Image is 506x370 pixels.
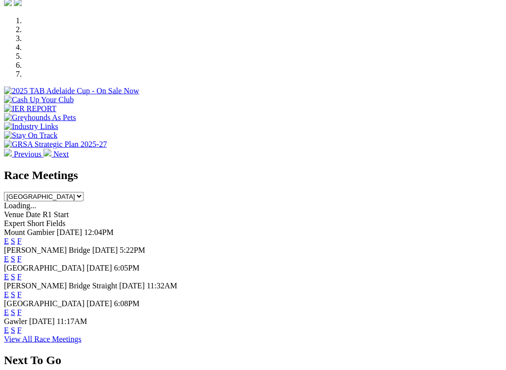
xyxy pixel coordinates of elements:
span: [GEOGRAPHIC_DATA] [4,264,84,272]
img: IER REPORT [4,104,56,113]
span: 11:32AM [147,281,177,290]
a: F [17,273,22,281]
span: Loading... [4,201,36,210]
a: F [17,308,22,317]
a: E [4,326,9,334]
span: [DATE] [86,299,112,308]
a: S [11,273,15,281]
span: Venue [4,210,24,219]
a: F [17,237,22,245]
span: [PERSON_NAME] Bridge Straight [4,281,117,290]
span: [GEOGRAPHIC_DATA] [4,299,84,308]
span: Short [27,219,44,228]
a: E [4,237,9,245]
h2: Next To Go [4,354,502,367]
img: Cash Up Your Club [4,95,74,104]
span: Gawler [4,317,27,325]
span: [DATE] [57,228,83,236]
img: GRSA Strategic Plan 2025-27 [4,140,107,149]
a: Next [43,150,69,158]
span: [DATE] [92,246,118,254]
img: chevron-left-pager-white.svg [4,149,12,157]
span: Date [26,210,41,219]
a: View All Race Meetings [4,335,82,343]
a: F [17,326,22,334]
span: Expert [4,219,25,228]
a: S [11,255,15,263]
img: Stay On Track [4,131,57,140]
a: S [11,326,15,334]
img: Greyhounds As Pets [4,113,76,122]
a: Previous [4,150,43,158]
span: 6:05PM [114,264,140,272]
span: 5:22PM [120,246,145,254]
span: [DATE] [86,264,112,272]
img: chevron-right-pager-white.svg [43,149,51,157]
span: 6:08PM [114,299,140,308]
h2: Race Meetings [4,169,502,182]
a: F [17,290,22,299]
span: R1 Start [42,210,69,219]
span: Previous [14,150,42,158]
span: Fields [46,219,65,228]
img: 2025 TAB Adelaide Cup - On Sale Now [4,87,139,95]
span: [DATE] [29,317,55,325]
a: S [11,237,15,245]
a: S [11,290,15,299]
span: [PERSON_NAME] Bridge [4,246,90,254]
span: 12:04PM [84,228,114,236]
span: Mount Gambier [4,228,55,236]
img: Industry Links [4,122,58,131]
a: F [17,255,22,263]
a: E [4,255,9,263]
span: [DATE] [119,281,145,290]
a: E [4,273,9,281]
a: E [4,290,9,299]
span: 11:17AM [57,317,87,325]
span: Next [53,150,69,158]
a: S [11,308,15,317]
a: E [4,308,9,317]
